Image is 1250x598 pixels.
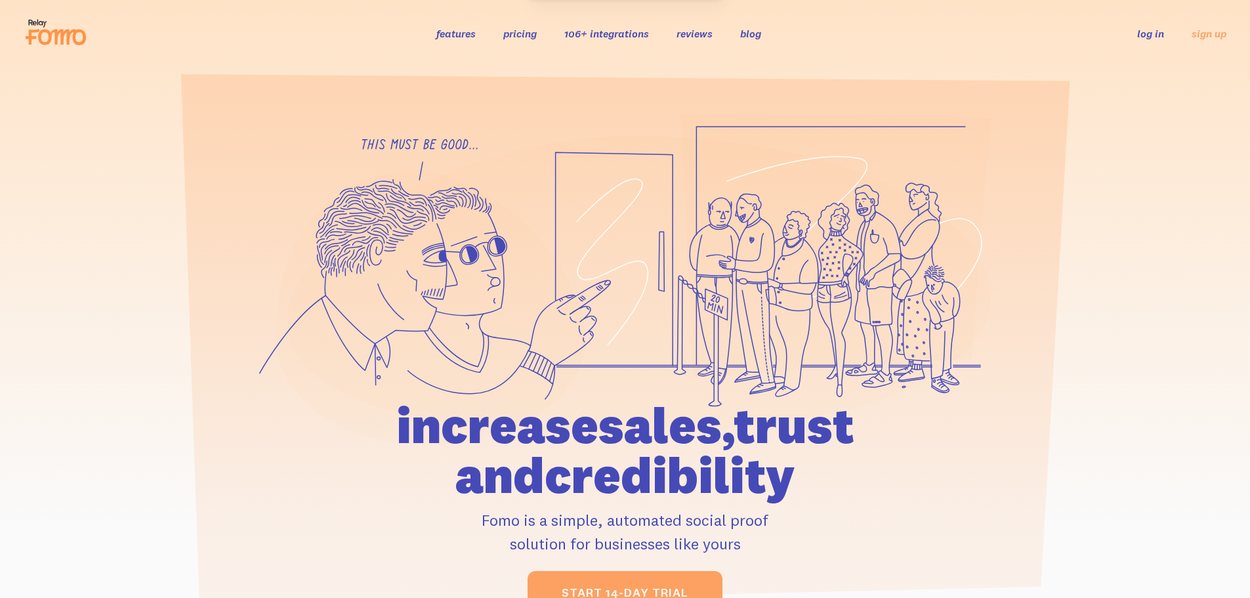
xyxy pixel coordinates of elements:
h1: increase sales, trust and credibility [322,400,929,500]
a: pricing [503,27,537,40]
a: 106+ integrations [564,27,649,40]
a: reviews [677,27,713,40]
a: blog [740,27,761,40]
a: log in [1137,27,1164,40]
p: Fomo is a simple, automated social proof solution for businesses like yours [322,508,929,555]
a: sign up [1192,27,1226,41]
a: features [436,27,476,40]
